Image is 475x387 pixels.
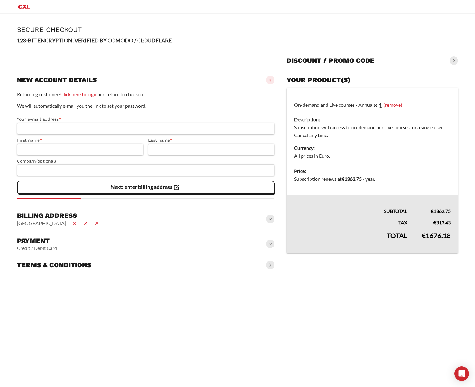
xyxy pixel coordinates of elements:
span: € [422,231,426,240]
dt: Description: [294,116,451,123]
a: (remove) [384,102,402,107]
span: € [431,208,433,214]
h1: Secure Checkout [17,26,458,33]
dt: Currency: [294,144,451,152]
span: / year [363,176,374,182]
th: Tax [287,215,414,227]
bdi: 1676.18 [422,231,451,240]
th: Subtotal [287,195,414,215]
bdi: 1362.75 [342,176,362,182]
th: Total [287,227,414,253]
h3: Discount / promo code [287,56,374,65]
h3: Payment [17,237,57,245]
bdi: 1362.75 [431,208,451,214]
div: Open Intercom Messenger [454,366,469,381]
label: Last name [148,137,274,144]
strong: 128-BIT ENCRYPTION, VERIFIED BY COMODO / CLOUDFLARE [17,37,172,44]
dd: All prices in Euro. [294,152,451,160]
td: On-demand and Live courses - Annual [287,88,458,164]
label: Your e-mail address [17,116,274,123]
label: Company [17,158,274,165]
p: Returning customer? and return to checkout. [17,90,274,98]
dt: Price: [294,167,451,175]
h3: Billing address [17,211,101,220]
h3: Terms & conditions [17,261,91,269]
span: (optional) [36,159,56,163]
vaadin-horizontal-layout: [GEOGRAPHIC_DATA] — — — [17,220,101,227]
a: Click here to login [60,91,98,97]
span: € [433,220,436,225]
vaadin-horizontal-layout: Credit / Debit Card [17,245,57,251]
p: We will automatically e-mail you the link to set your password. [17,102,274,110]
dd: Subscription with access to on-demand and live courses for a single user. Cancel any time. [294,123,451,139]
bdi: 313.43 [433,220,451,225]
span: € [342,176,344,182]
vaadin-button: Next: enter billing address [17,181,274,194]
span: Subscription renews at . [294,176,375,182]
h3: New account details [17,76,97,84]
label: First name [17,137,143,144]
strong: × 1 [374,101,383,109]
